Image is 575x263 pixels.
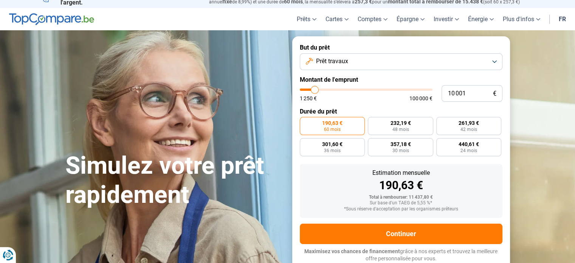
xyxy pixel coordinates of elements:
[304,248,400,254] span: Maximisez vos chances de financement
[460,127,477,132] span: 42 mois
[324,148,341,153] span: 36 mois
[459,120,479,126] span: 261,93 €
[324,127,341,132] span: 60 mois
[292,8,321,30] a: Prêts
[322,120,343,126] span: 190,63 €
[300,224,502,244] button: Continuer
[463,8,498,30] a: Énergie
[321,8,353,30] a: Cartes
[554,8,570,30] a: fr
[316,57,348,65] span: Prêt travaux
[300,96,317,101] span: 1 250 €
[390,120,411,126] span: 232,19 €
[306,207,496,212] div: *Sous réserve d'acceptation par les organismes prêteurs
[300,108,502,115] label: Durée du prêt
[493,90,496,97] span: €
[306,195,496,200] div: Total à rembourser: 11 437,80 €
[498,8,545,30] a: Plus d'infos
[322,142,343,147] span: 301,60 €
[306,201,496,206] div: Sur base d'un TAEG de 5,55 %*
[460,148,477,153] span: 24 mois
[300,76,502,83] label: Montant de l'emprunt
[392,148,409,153] span: 30 mois
[306,170,496,176] div: Estimation mensuelle
[392,8,429,30] a: Épargne
[300,44,502,51] label: But du prêt
[65,151,283,210] h1: Simulez votre prêt rapidement
[306,180,496,191] div: 190,63 €
[300,53,502,70] button: Prêt travaux
[459,142,479,147] span: 440,61 €
[300,248,502,263] p: grâce à nos experts et trouvez la meilleure offre personnalisée pour vous.
[392,127,409,132] span: 48 mois
[390,142,411,147] span: 357,18 €
[9,13,94,25] img: TopCompare
[409,96,432,101] span: 100 000 €
[353,8,392,30] a: Comptes
[429,8,463,30] a: Investir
